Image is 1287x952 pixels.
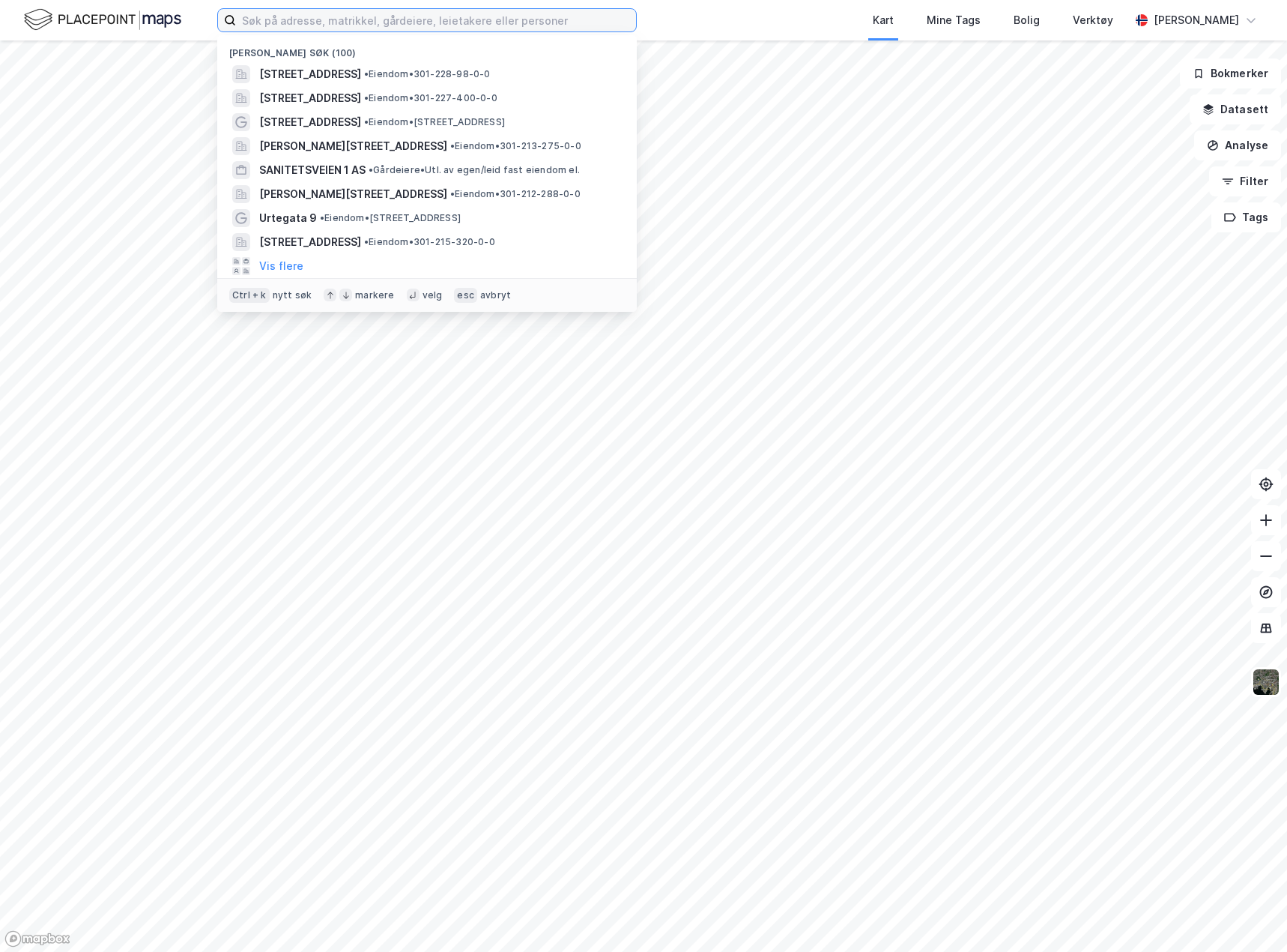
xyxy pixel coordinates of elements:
[450,140,455,151] span: •
[259,89,361,107] span: [STREET_ADDRESS]
[1211,202,1281,232] button: Tags
[364,116,505,128] span: Eiendom • [STREET_ADDRESS]
[1209,166,1281,196] button: Filter
[450,188,581,200] span: Eiendom • 301-212-288-0-0
[1014,11,1040,29] div: Bolig
[259,161,366,179] span: SANITETSVEIEN 1 AS
[259,209,317,227] span: Urtegata 9
[4,930,70,948] a: Mapbox homepage
[259,137,447,155] span: [PERSON_NAME][STREET_ADDRESS]
[259,257,303,275] button: Vis flere
[1154,11,1239,29] div: [PERSON_NAME]
[480,289,511,301] div: avbryt
[236,9,636,31] input: Søk på adresse, matrikkel, gårdeiere, leietakere eller personer
[927,11,981,29] div: Mine Tags
[1212,880,1287,952] div: Kontrollprogram for chat
[450,188,455,199] span: •
[369,164,580,176] span: Gårdeiere • Utl. av egen/leid fast eiendom el.
[364,92,369,103] span: •
[873,11,894,29] div: Kart
[355,289,394,301] div: markere
[364,116,369,127] span: •
[24,7,181,33] img: logo.f888ab2527a4732fd821a326f86c7f29.svg
[259,65,361,83] span: [STREET_ADDRESS]
[1190,94,1281,124] button: Datasett
[217,35,637,62] div: [PERSON_NAME] søk (100)
[423,289,443,301] div: velg
[1073,11,1113,29] div: Verktøy
[369,164,373,175] span: •
[1180,58,1281,88] button: Bokmerker
[320,212,461,224] span: Eiendom • [STREET_ADDRESS]
[273,289,312,301] div: nytt søk
[364,236,369,247] span: •
[1252,668,1280,696] img: 9k=
[1194,130,1281,160] button: Analyse
[364,68,369,79] span: •
[364,92,497,104] span: Eiendom • 301-227-400-0-0
[259,185,447,203] span: [PERSON_NAME][STREET_ADDRESS]
[320,212,324,223] span: •
[450,140,581,152] span: Eiendom • 301-213-275-0-0
[259,113,361,131] span: [STREET_ADDRESS]
[364,236,495,248] span: Eiendom • 301-215-320-0-0
[229,288,270,303] div: Ctrl + k
[364,68,491,80] span: Eiendom • 301-228-98-0-0
[259,233,361,251] span: [STREET_ADDRESS]
[1212,880,1287,952] iframe: Chat Widget
[454,288,477,303] div: esc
